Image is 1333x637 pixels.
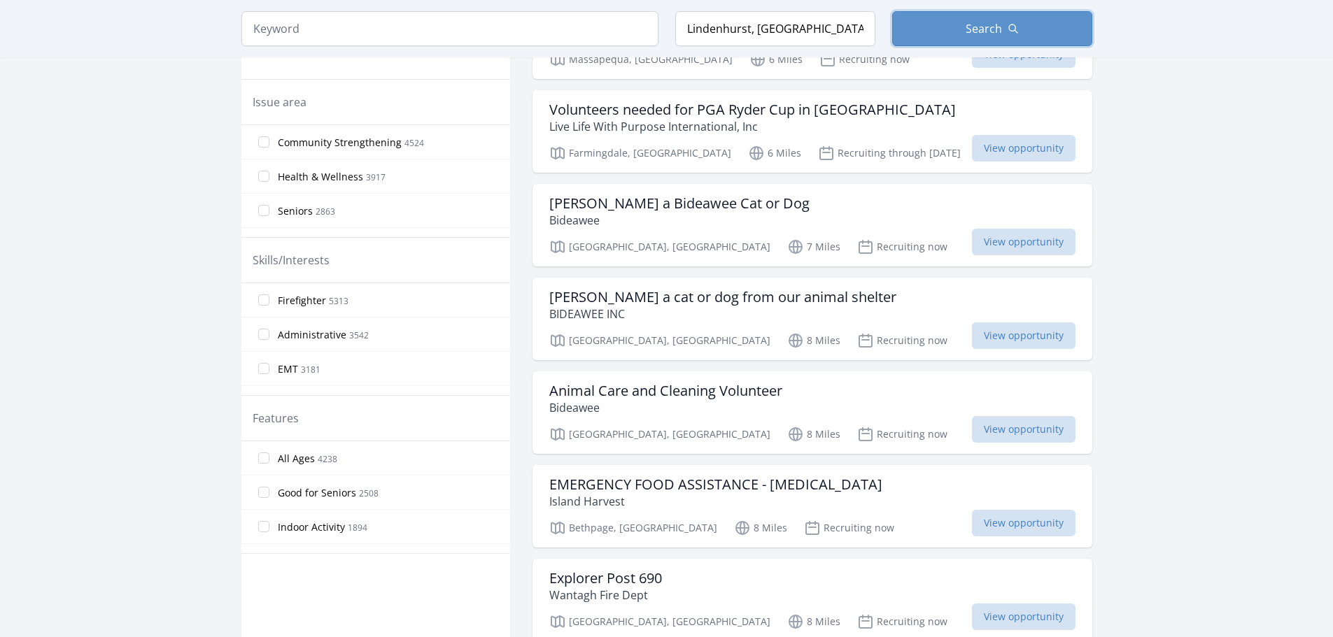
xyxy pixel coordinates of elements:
span: Health & Wellness [278,170,363,184]
span: 5313 [329,295,348,307]
input: Good for Seniors 2508 [258,487,269,498]
p: Recruiting now [857,332,947,349]
p: 8 Miles [734,520,787,536]
span: View opportunity [972,322,1075,349]
p: Recruiting now [857,613,947,630]
button: Search [892,11,1092,46]
legend: Issue area [253,94,306,110]
p: Bideawee [549,212,810,229]
p: 8 Miles [787,332,840,349]
input: Location [675,11,875,46]
p: Recruiting through [DATE] [818,145,961,162]
input: Firefighter 5313 [258,294,269,306]
p: [GEOGRAPHIC_DATA], [GEOGRAPHIC_DATA] [549,426,770,443]
span: View opportunity [972,135,1075,162]
a: Volunteers needed for PGA Ryder Cup in [GEOGRAPHIC_DATA] Live Life With Purpose International, In... [533,90,1092,173]
p: Recruiting now [819,51,910,68]
p: BIDEAWEE INC [549,306,896,322]
p: Wantagh Fire Dept [549,587,662,603]
span: 1894 [348,522,367,534]
legend: Features [253,410,299,427]
h3: Explorer Post 690 [549,570,662,587]
a: [PERSON_NAME] a cat or dog from our animal shelter BIDEAWEE INC [GEOGRAPHIC_DATA], [GEOGRAPHIC_DA... [533,278,1092,360]
h3: [PERSON_NAME] a Bideawee Cat or Dog [549,195,810,212]
span: 4524 [404,137,424,149]
p: [GEOGRAPHIC_DATA], [GEOGRAPHIC_DATA] [549,332,770,349]
p: Recruiting now [804,520,894,536]
p: Recruiting now [857,426,947,443]
span: View opportunity [972,510,1075,536]
p: Bethpage, [GEOGRAPHIC_DATA] [549,520,717,536]
span: Administrative [278,328,346,342]
input: Seniors 2863 [258,205,269,216]
p: 6 Miles [749,51,803,68]
a: [PERSON_NAME] a Bideawee Cat or Dog Bideawee [GEOGRAPHIC_DATA], [GEOGRAPHIC_DATA] 7 Miles Recruit... [533,184,1092,266]
input: Community Strengthening 4524 [258,136,269,148]
p: Recruiting now [857,238,947,255]
p: Farmingdale, [GEOGRAPHIC_DATA] [549,145,731,162]
p: Island Harvest [549,493,882,510]
p: Bideawee [549,399,782,416]
input: Health & Wellness 3917 [258,171,269,182]
input: EMT 3181 [258,363,269,374]
h3: [PERSON_NAME] a cat or dog from our animal shelter [549,289,896,306]
input: All Ages 4238 [258,452,269,464]
p: Live Life With Purpose International, Inc [549,118,956,135]
a: Animal Care and Cleaning Volunteer Bideawee [GEOGRAPHIC_DATA], [GEOGRAPHIC_DATA] 8 Miles Recruiti... [533,371,1092,454]
span: Search [966,20,1002,37]
p: 8 Miles [787,613,840,630]
input: Indoor Activity 1894 [258,521,269,532]
p: [GEOGRAPHIC_DATA], [GEOGRAPHIC_DATA] [549,238,770,255]
legend: Skills/Interests [253,252,330,269]
a: EMERGENCY FOOD ASSISTANCE - [MEDICAL_DATA] Island Harvest Bethpage, [GEOGRAPHIC_DATA] 8 Miles Rec... [533,465,1092,547]
span: 3181 [301,364,320,375]
span: View opportunity [972,416,1075,443]
input: Administrative 3542 [258,329,269,340]
span: 2863 [316,206,335,217]
span: 4238 [318,453,337,465]
p: [GEOGRAPHIC_DATA], [GEOGRAPHIC_DATA] [549,613,770,630]
span: Seniors [278,204,313,218]
span: Community Strengthening [278,136,402,150]
span: 2508 [359,487,379,499]
h3: Animal Care and Cleaning Volunteer [549,382,782,399]
span: View opportunity [972,603,1075,630]
h3: EMERGENCY FOOD ASSISTANCE - [MEDICAL_DATA] [549,476,882,493]
span: EMT [278,362,298,376]
span: 3917 [366,171,386,183]
p: 8 Miles [787,426,840,443]
span: 3542 [349,329,369,341]
h3: Volunteers needed for PGA Ryder Cup in [GEOGRAPHIC_DATA] [549,101,956,118]
p: 7 Miles [787,238,840,255]
span: Firefighter [278,294,326,308]
span: Good for Seniors [278,486,356,500]
p: Massapequa, [GEOGRAPHIC_DATA] [549,51,733,68]
span: Indoor Activity [278,520,345,534]
input: Keyword [241,11,658,46]
p: 6 Miles [748,145,801,162]
span: View opportunity [972,229,1075,255]
span: All Ages [278,452,315,466]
